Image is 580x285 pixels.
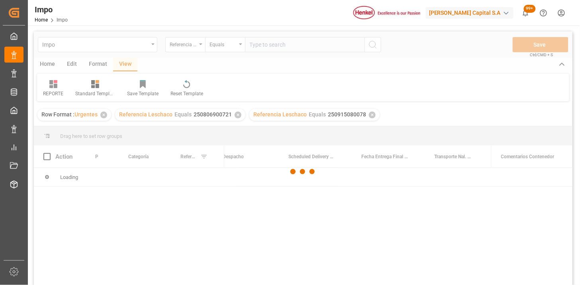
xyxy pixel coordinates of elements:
span: 99+ [524,5,536,13]
img: Henkel%20logo.jpg_1689854090.jpg [353,6,420,20]
div: Impo [35,4,68,16]
button: [PERSON_NAME] Capital S.A [426,5,517,20]
div: [PERSON_NAME] Capital S.A [426,7,513,19]
button: show 101 new notifications [517,4,535,22]
button: Help Center [535,4,553,22]
a: Home [35,17,48,23]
